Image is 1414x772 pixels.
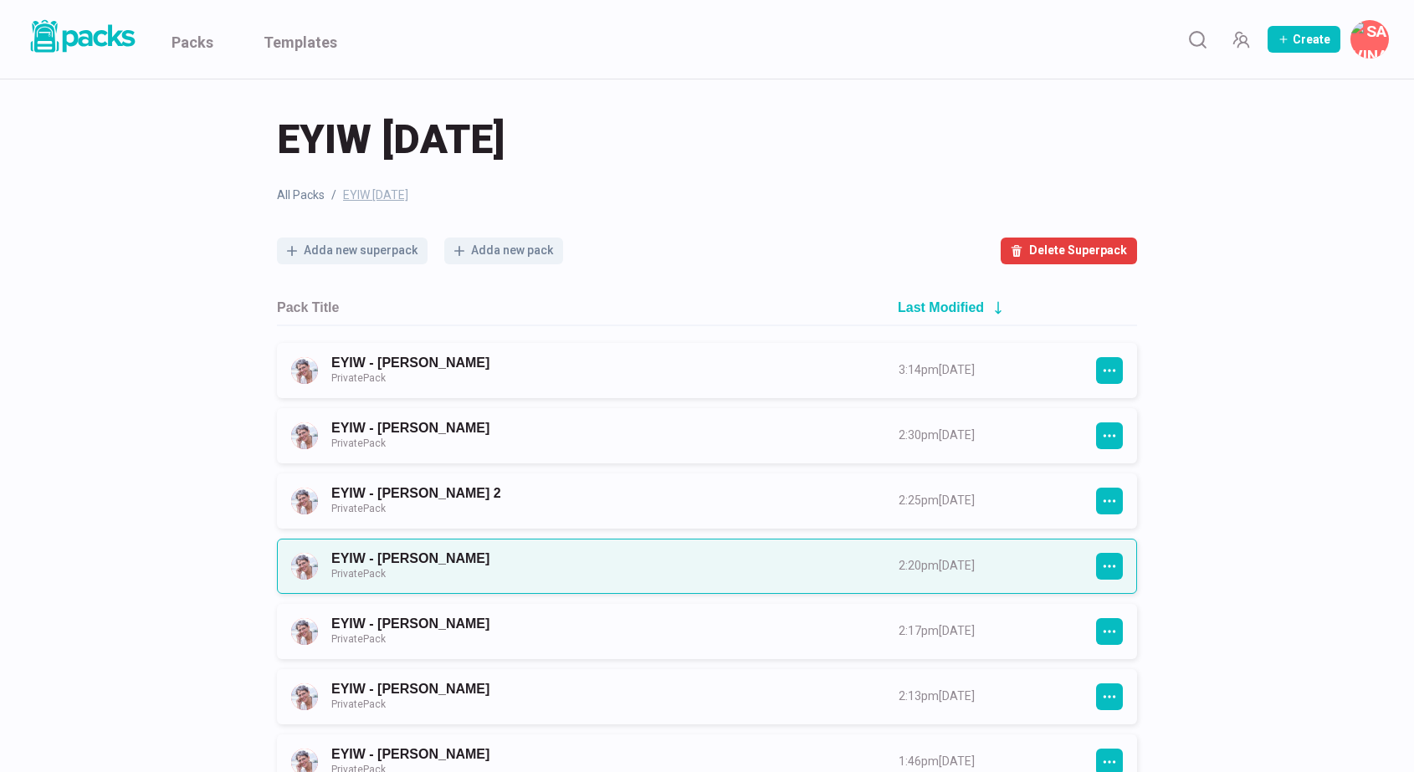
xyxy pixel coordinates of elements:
[25,17,138,62] a: Packs logo
[277,299,339,315] h2: Pack Title
[25,17,138,56] img: Packs logo
[1001,238,1137,264] button: Delete Superpack
[444,238,563,264] button: Adda new pack
[277,187,325,204] a: All Packs
[1181,23,1214,56] button: Search
[1350,20,1389,59] button: Savina Tilmann
[343,187,408,204] span: EYIW [DATE]
[1224,23,1258,56] button: Manage Team Invites
[277,187,1137,204] nav: breadcrumb
[331,187,336,204] span: /
[1268,26,1340,53] button: Create Pack
[277,238,428,264] button: Adda new superpack
[277,113,505,166] span: EYIW [DATE]
[898,299,984,315] h2: Last Modified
